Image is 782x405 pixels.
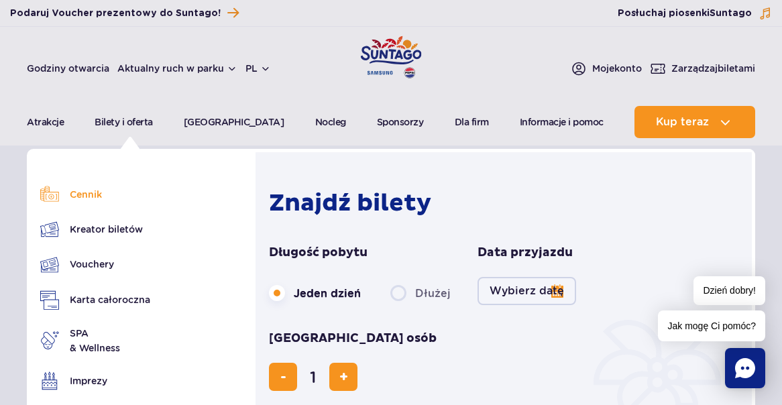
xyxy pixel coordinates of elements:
[455,106,489,138] a: Dla firm
[40,290,150,310] a: Karta całoroczna
[27,62,109,75] a: Godziny otwarcia
[634,106,755,138] button: Kup teraz
[269,331,437,347] span: [GEOGRAPHIC_DATA] osób
[269,363,297,391] button: usuń bilet
[377,106,424,138] a: Sponsorzy
[656,116,709,128] span: Kup teraz
[693,276,765,305] span: Dzień dobry!
[650,60,755,76] a: Zarządzajbiletami
[117,63,237,74] button: Aktualny ruch w parku
[658,310,765,341] span: Jak mogę Ci pomóc?
[571,60,642,76] a: Mojekonto
[184,106,284,138] a: [GEOGRAPHIC_DATA]
[70,326,120,355] span: SPA & Wellness
[297,361,329,393] input: liczba biletów
[478,245,573,261] span: Data przyjazdu
[671,62,755,75] span: Zarządzaj biletami
[40,220,150,239] a: Kreator biletów
[40,326,150,355] a: SPA& Wellness
[329,363,357,391] button: dodaj bilet
[269,245,368,261] span: Długość pobytu
[95,106,153,138] a: Bilety i oferta
[592,62,642,75] span: Moje konto
[520,106,604,138] a: Informacje i pomoc
[478,277,576,305] button: Wybierz datę
[269,188,732,218] h2: Znajdź bilety
[315,106,346,138] a: Nocleg
[725,348,765,388] div: Chat
[245,62,271,75] button: pl
[40,371,150,390] a: Imprezy
[40,255,150,274] a: Vouchery
[27,106,64,138] a: Atrakcje
[390,279,451,307] label: Dłużej
[40,185,150,204] a: Cennik
[269,279,361,307] label: Jeden dzień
